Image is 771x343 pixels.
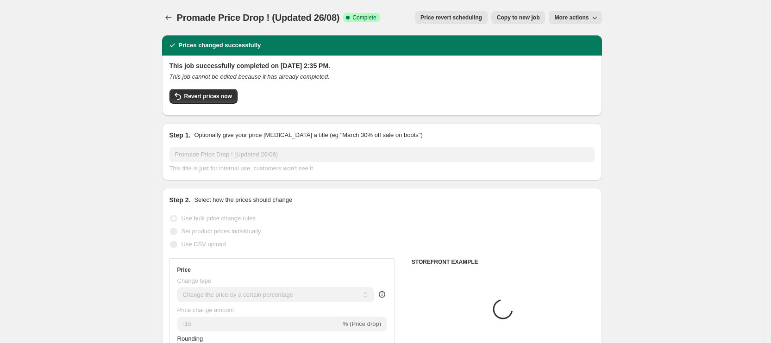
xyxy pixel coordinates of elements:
[177,277,212,284] span: Change type
[177,306,234,313] span: Price change amount
[491,11,545,24] button: Copy to new job
[169,73,330,80] i: This job cannot be edited because it has already completed.
[177,335,203,342] span: Rounding
[169,61,595,70] h2: This job successfully completed on [DATE] 2:35 PM.
[194,195,292,205] p: Select how the prices should change
[169,165,313,172] span: This title is just for internal use, customers won't see it
[182,228,261,235] span: Set product prices individually
[182,241,226,248] span: Use CSV upload
[177,12,340,23] span: Promade Price Drop ! (Updated 26/08)
[497,14,540,21] span: Copy to new job
[169,195,191,205] h2: Step 2.
[554,14,589,21] span: More actions
[420,14,482,21] span: Price revert scheduling
[377,290,387,299] div: help
[169,89,238,104] button: Revert prices now
[177,317,341,331] input: -15
[412,258,595,266] h6: STOREFRONT EXAMPLE
[184,93,232,100] span: Revert prices now
[415,11,488,24] button: Price revert scheduling
[343,320,381,327] span: % (Price drop)
[177,266,191,274] h3: Price
[182,215,256,222] span: Use bulk price change rules
[549,11,602,24] button: More actions
[194,131,422,140] p: Optionally give your price [MEDICAL_DATA] a title (eg "March 30% off sale on boots")
[169,147,595,162] input: 30% off holiday sale
[169,131,191,140] h2: Step 1.
[352,14,376,21] span: Complete
[162,11,175,24] button: Price change jobs
[179,41,261,50] h2: Prices changed successfully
